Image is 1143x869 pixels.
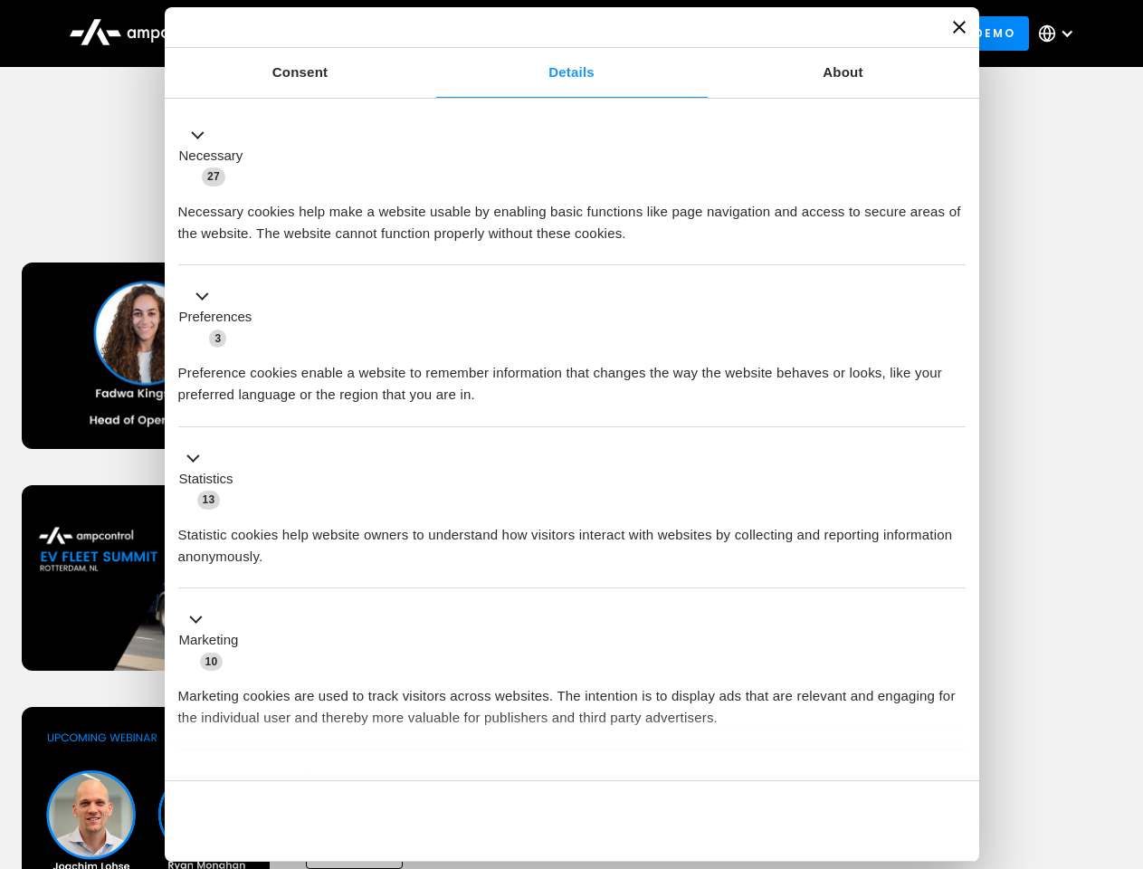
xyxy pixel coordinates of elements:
label: Preferences [179,307,252,328]
a: About [708,48,979,98]
button: Unclassified (2) [178,770,327,793]
a: Consent [165,48,436,98]
button: Statistics (13) [178,447,244,511]
div: Preference cookies enable a website to remember information that changes the way the website beha... [178,349,966,406]
div: Statistic cookies help website owners to understand how visitors interact with websites by collec... [178,511,966,568]
label: Marketing [179,630,239,651]
button: Preferences (3) [178,286,263,349]
div: Marketing cookies are used to track visitors across websites. The intention is to display ads tha... [178,672,966,729]
label: Statistics [179,469,233,490]
span: 3 [209,329,226,348]
label: Necessary [179,146,243,167]
span: 13 [197,491,221,509]
span: 10 [200,653,224,671]
button: Okay [705,795,965,847]
span: 27 [202,167,225,186]
span: 2 [299,773,316,791]
button: Marketing (10) [178,609,250,673]
h1: Upcoming Webinars [22,183,1122,226]
div: Necessary cookies help make a website usable by enabling basic functions like page navigation and... [178,187,966,244]
button: Close banner [953,21,966,33]
button: Necessary (27) [178,124,254,187]
a: Details [436,48,708,98]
